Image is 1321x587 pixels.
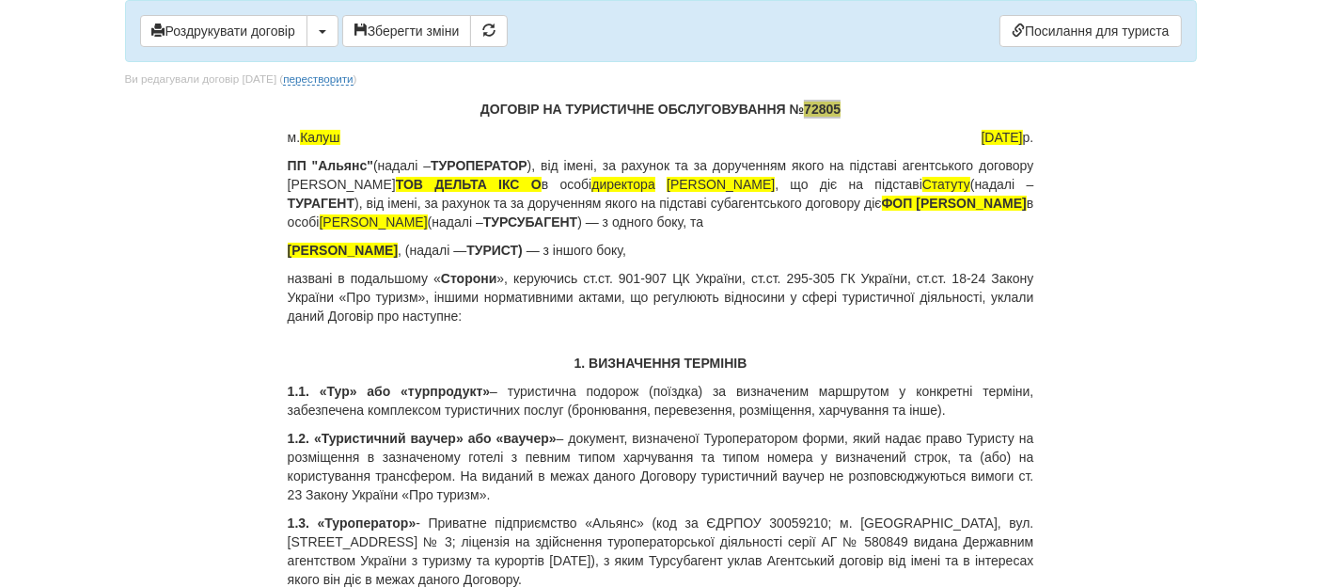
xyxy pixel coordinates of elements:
span: [DATE] [982,130,1023,145]
b: 1.2. «Туристичний ваучер» або «ваучер» [288,431,557,446]
b: Сторони [441,271,497,286]
span: [PERSON_NAME] [288,243,398,258]
button: Роздрукувати договір [140,15,307,47]
b: ПП "Альянс" [288,158,373,173]
span: Статуту [922,177,970,192]
span: ТОВ ДЕЛЬТА ІКС О [396,177,542,192]
b: ТУРАГЕНТ [288,196,354,211]
span: Калуш [300,130,339,145]
p: , (надалі — — з іншого боку, [288,241,1034,260]
button: Зберегти зміни [342,15,472,47]
p: – туристична подорож (поїздка) за визначеним маршрутом у конкретні терміни, забезпечена комплексо... [288,382,1034,420]
b: ТУРИСТ) [466,243,523,258]
b: 1.1. «Тур» або «турпродукт» [288,384,490,399]
p: ДОГОВІР НА ТУРИСТИЧНЕ ОБСЛУГОВУВАННЯ № [288,100,1034,119]
span: ФОП [PERSON_NAME] [882,196,1027,211]
b: ТУРОПЕРАТОР [431,158,527,173]
b: ТУРСУБАГЕНТ [483,214,577,230]
span: м. [288,128,340,147]
p: (надалі – ), від імені, за рахунок та за дорученням якого на підставі агентського договору [PERSO... [288,156,1034,231]
span: [PERSON_NAME] [320,214,428,230]
b: 1.3. «Туроператор» [288,516,417,531]
span: 72805 [804,102,841,117]
span: р. [982,128,1034,147]
p: 1. ВИЗНАЧЕННЯ ТЕРМІНІВ [288,354,1034,373]
div: Ви редагували договір [DATE] ( ) [125,71,357,87]
span: директора [591,177,654,192]
a: перестворити [283,72,353,86]
p: – документ, визначеної Туроператором форми, який надає право Туристу на розміщення в зазначеному ... [288,429,1034,504]
a: Посилання для туриста [999,15,1181,47]
span: [PERSON_NAME] [667,177,775,192]
p: названі в подальшому « », керуючись ст.ст. 901-907 ЦК України, ст.ст. 295-305 ГК України, ст.ст. ... [288,269,1034,325]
